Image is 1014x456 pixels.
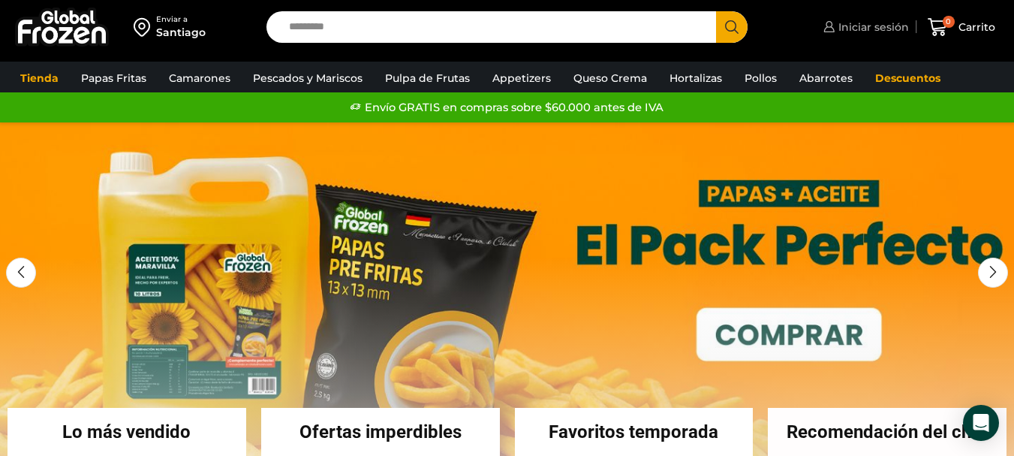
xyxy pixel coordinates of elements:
a: Appetizers [485,64,558,92]
button: Search button [716,11,748,43]
a: Abarrotes [792,64,860,92]
img: address-field-icon.svg [134,14,156,40]
div: Next slide [978,258,1008,288]
h2: Ofertas imperdibles [261,423,500,441]
a: Camarones [161,64,238,92]
h2: Recomendación del chef [768,423,1006,441]
div: Enviar a [156,14,206,25]
h2: Lo más vendido [8,423,246,441]
div: Open Intercom Messenger [963,405,999,441]
a: 0 Carrito [924,10,999,45]
a: Papas Fritas [74,64,154,92]
span: Iniciar sesión [835,20,909,35]
a: Tienda [13,64,66,92]
a: Pulpa de Frutas [378,64,477,92]
div: Previous slide [6,258,36,288]
h2: Favoritos temporada [515,423,754,441]
span: Carrito [955,20,995,35]
a: Hortalizas [662,64,730,92]
span: 0 [943,16,955,28]
a: Pollos [737,64,784,92]
a: Queso Crema [566,64,654,92]
a: Pescados y Mariscos [245,64,370,92]
a: Descuentos [868,64,948,92]
div: Santiago [156,25,206,40]
a: Iniciar sesión [820,12,909,42]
